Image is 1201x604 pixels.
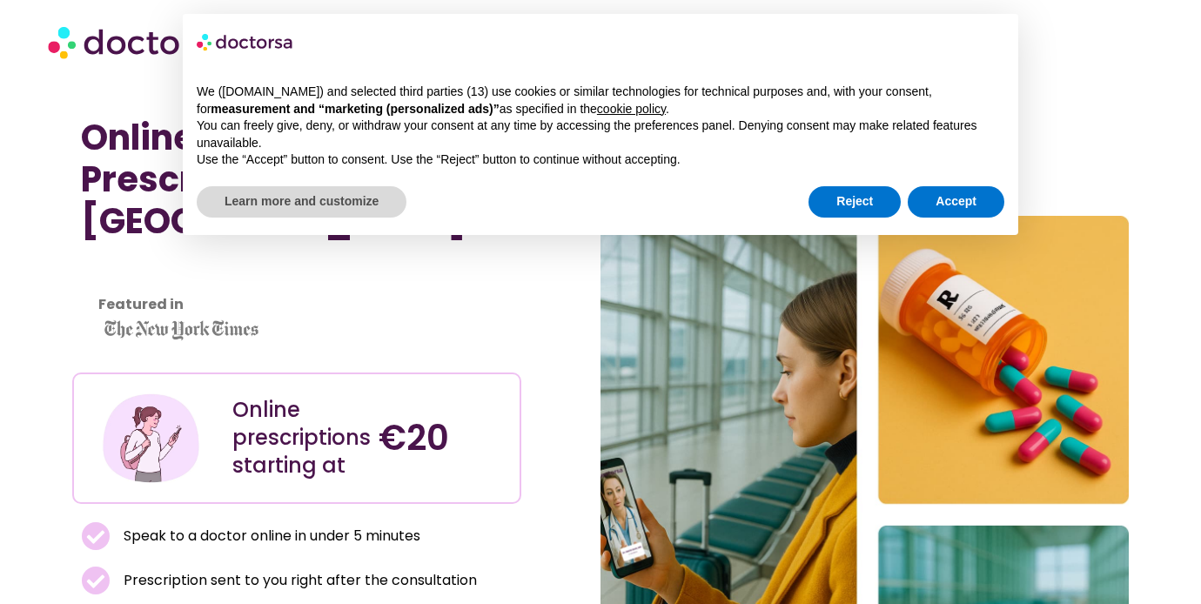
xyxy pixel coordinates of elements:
[197,84,1004,117] p: We ([DOMAIN_NAME]) and selected third parties (13) use cookies or similar technologies for techni...
[808,186,901,218] button: Reject
[197,186,406,218] button: Learn more and customize
[232,396,360,480] div: Online prescriptions starting at
[81,280,513,301] iframe: Customer reviews powered by Trustpilot
[197,117,1004,151] p: You can freely give, deny, or withdraw your consent at any time by accessing the preferences pane...
[908,186,1004,218] button: Accept
[81,117,513,242] h1: Online Doctor Prescription in [GEOGRAPHIC_DATA]
[379,417,507,459] h4: €20
[100,387,203,490] img: Illustration depicting a young woman in a casual outfit, engaged with her smartphone. She has a p...
[197,28,294,56] img: logo
[119,568,477,593] span: Prescription sent to you right after the consultation
[197,151,1004,169] p: Use the “Accept” button to consent. Use the “Reject” button to continue without accepting.
[211,102,499,116] strong: measurement and “marketing (personalized ads)”
[597,102,666,116] a: cookie policy
[81,259,342,280] iframe: Customer reviews powered by Trustpilot
[119,524,420,548] span: Speak to a doctor online in under 5 minutes
[98,294,184,314] strong: Featured in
